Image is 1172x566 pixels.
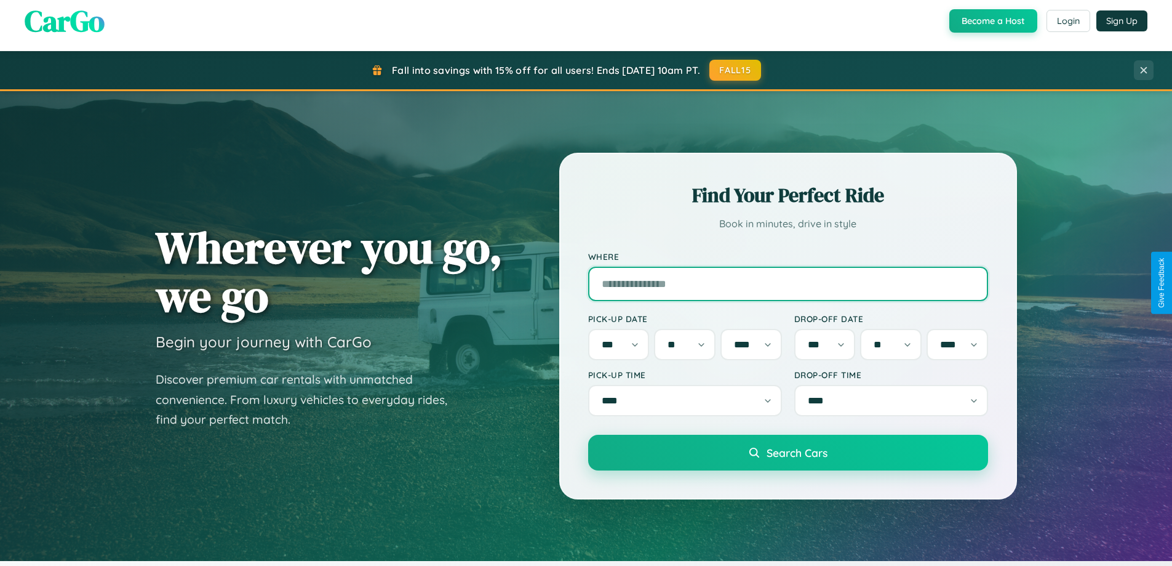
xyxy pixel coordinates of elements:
span: Search Cars [767,446,827,459]
button: Sign Up [1096,10,1147,31]
button: FALL15 [709,60,761,81]
label: Drop-off Time [794,370,988,380]
p: Book in minutes, drive in style [588,215,988,233]
h3: Begin your journey with CarGo [156,333,372,351]
h1: Wherever you go, we go [156,223,503,320]
button: Become a Host [949,9,1037,33]
p: Discover premium car rentals with unmatched convenience. From luxury vehicles to everyday rides, ... [156,370,463,430]
button: Search Cars [588,435,988,471]
label: Where [588,251,988,262]
button: Login [1046,10,1090,32]
span: CarGo [25,1,105,41]
label: Pick-up Time [588,370,782,380]
h2: Find Your Perfect Ride [588,182,988,209]
label: Pick-up Date [588,313,782,324]
div: Give Feedback [1157,258,1166,308]
label: Drop-off Date [794,313,988,324]
span: Fall into savings with 15% off for all users! Ends [DATE] 10am PT. [392,64,700,76]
